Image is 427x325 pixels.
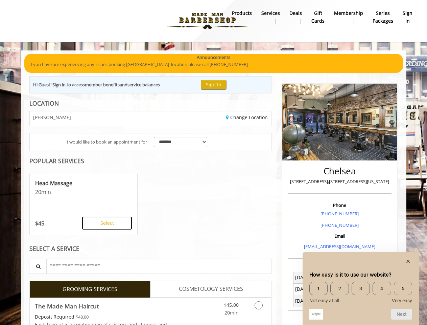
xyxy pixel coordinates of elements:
[309,298,339,303] span: Not easy at all
[227,8,257,26] a: Productsproducts
[394,282,412,295] span: 5
[289,9,302,17] b: Deals
[85,82,120,88] b: member benefits
[373,282,391,295] span: 4
[224,302,239,308] span: $45.00
[127,82,160,88] b: service balances
[392,298,412,303] span: Very easy
[257,8,285,26] a: ServicesServices
[398,8,417,26] a: sign insign in
[289,166,390,176] h2: Chelsea
[29,61,398,68] p: If you have are experiencing any issues booking [GEOGRAPHIC_DATA] location please call [PHONE_NUM...
[33,81,160,88] div: Hi Guest! Sign in to access and
[404,257,412,265] button: Hide survey
[82,217,132,230] button: Select
[285,8,307,26] a: DealsDeals
[330,282,349,295] span: 2
[35,313,76,320] span: This service needs some Advance to be paid before we block your appointment
[289,234,390,238] h3: Email
[373,9,393,25] b: Series packages
[321,222,359,228] a: [PHONE_NUMBER]
[35,313,171,321] div: $48.00
[309,282,412,303] div: How easy is it to use our website? Select an option from 1 to 5, with 1 being Not easy at all and...
[289,178,390,185] p: [STREET_ADDRESS],[STREET_ADDRESS][US_STATE]
[309,271,412,279] h2: How easy is it to use our website? Select an option from 1 to 5, with 1 being Not easy at all and...
[293,295,340,307] td: [DATE]
[293,272,340,283] td: [DATE] To [DATE]
[226,114,268,121] a: Change Location
[197,54,230,61] b: Announcements
[41,188,51,196] span: min
[329,8,368,26] a: MembershipMembership
[321,211,359,217] a: [PHONE_NUMBER]
[403,9,412,25] b: sign in
[33,115,71,120] span: [PERSON_NAME]
[307,8,329,34] a: Gift cardsgift cards
[232,9,252,17] b: products
[67,138,147,146] span: I would like to book an appointment for
[29,99,59,107] b: LOCATION
[309,282,328,295] span: 1
[29,259,47,274] button: Service Search
[288,264,392,269] h3: Opening Hours
[201,80,227,90] button: Sign In
[29,245,272,252] div: SELECT A SERVICE
[368,8,398,34] a: Series packagesSeries packages
[352,282,370,295] span: 3
[289,203,390,208] h3: Phone
[304,243,375,250] a: [EMAIL_ADDRESS][DOMAIN_NAME]
[293,283,340,295] td: [DATE]
[35,188,132,196] p: 20
[35,220,38,227] span: $
[35,220,44,227] p: 45
[309,257,412,320] div: How easy is it to use our website? Select an option from 1 to 5, with 1 being Not easy at all and...
[35,301,99,311] b: The Made Man Haircut
[334,9,363,17] b: Membership
[35,179,132,187] p: Head Massage
[63,285,117,294] span: GROOMING SERVICES
[224,309,239,316] span: 20min
[311,9,325,25] b: gift cards
[161,2,254,40] img: Made Man Barbershop logo
[391,309,412,320] button: Next question
[261,9,280,17] b: Services
[29,157,84,165] b: POPULAR SERVICES
[179,285,243,294] span: COSMETOLOGY SERVICES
